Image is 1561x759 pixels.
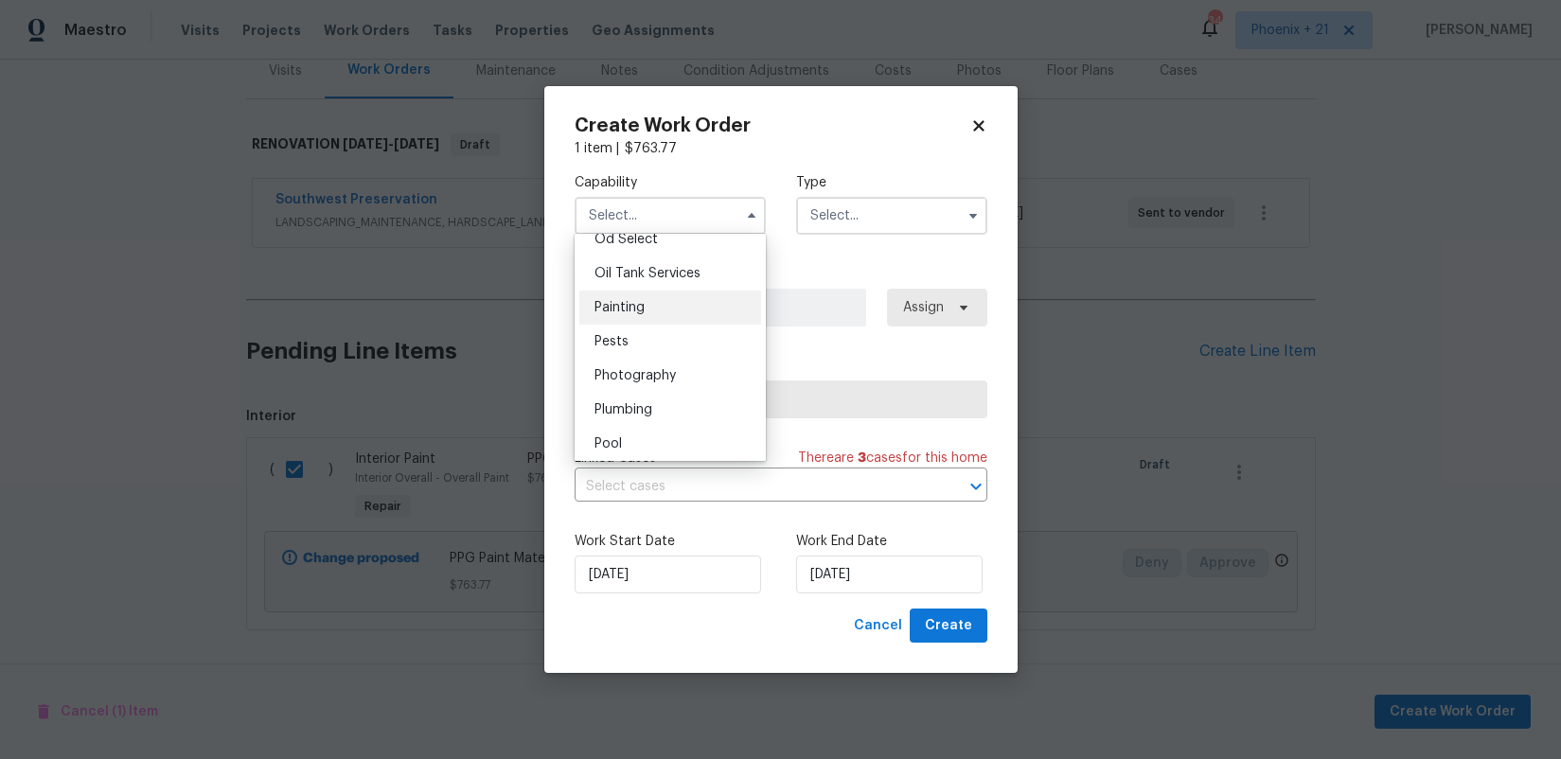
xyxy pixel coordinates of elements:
label: Capability [575,173,766,192]
span: Photography [594,369,676,382]
input: Select... [575,197,766,235]
label: Type [796,173,987,192]
input: M/D/YYYY [796,556,983,593]
label: Trade Partner [575,357,987,376]
button: Create [910,609,987,644]
label: Work Start Date [575,532,766,551]
h2: Create Work Order [575,116,970,135]
button: Show options [962,204,984,227]
div: 1 item | [575,139,987,158]
span: Assign [903,298,944,317]
span: Cancel [854,614,902,638]
span: Pool [594,437,622,450]
button: Hide options [740,204,763,227]
input: Select cases [575,472,934,502]
span: 3 [858,451,866,465]
input: Select... [796,197,987,235]
button: Cancel [846,609,910,644]
label: Work End Date [796,532,987,551]
span: Plumbing [594,403,652,416]
span: Painting [594,301,645,314]
span: Create [925,614,972,638]
span: Pests [594,335,629,348]
label: Work Order Manager [575,265,987,284]
span: $ 763.77 [625,142,677,155]
button: Open [963,473,989,500]
span: Select trade partner [591,390,971,409]
span: Oil Tank Services [594,267,701,280]
input: M/D/YYYY [575,556,761,593]
span: There are case s for this home [798,449,987,468]
span: Od Select [594,233,658,246]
